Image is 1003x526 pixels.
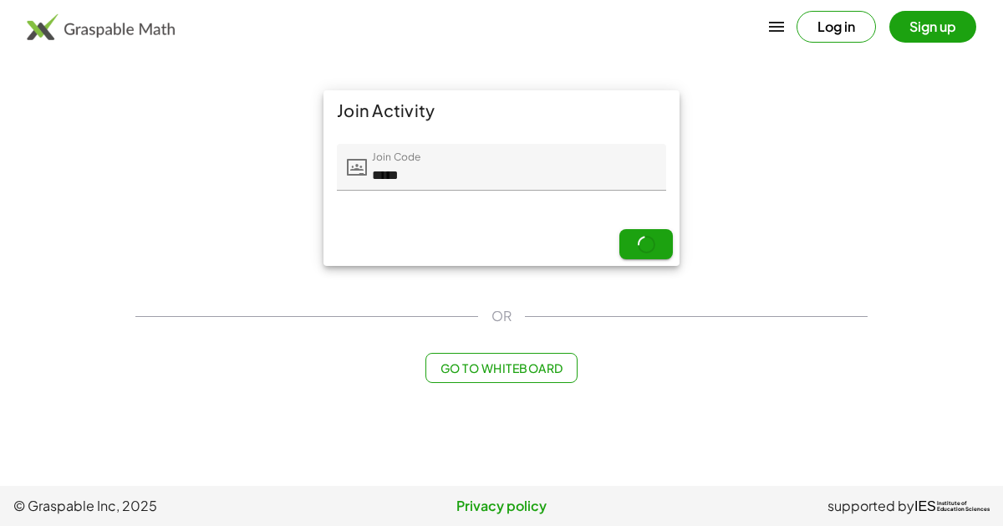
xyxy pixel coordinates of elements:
span: © Graspable Inc, 2025 [13,496,339,516]
button: Log in [797,11,876,43]
a: IESInstitute ofEducation Sciences [914,496,990,516]
button: Go to Whiteboard [425,353,577,383]
span: supported by [827,496,914,516]
span: OR [491,306,512,326]
span: Institute of Education Sciences [937,501,990,513]
a: Privacy policy [339,496,664,516]
div: Join Activity [323,90,680,130]
span: Go to Whiteboard [440,360,563,375]
button: Sign up [889,11,976,43]
span: IES [914,498,936,514]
